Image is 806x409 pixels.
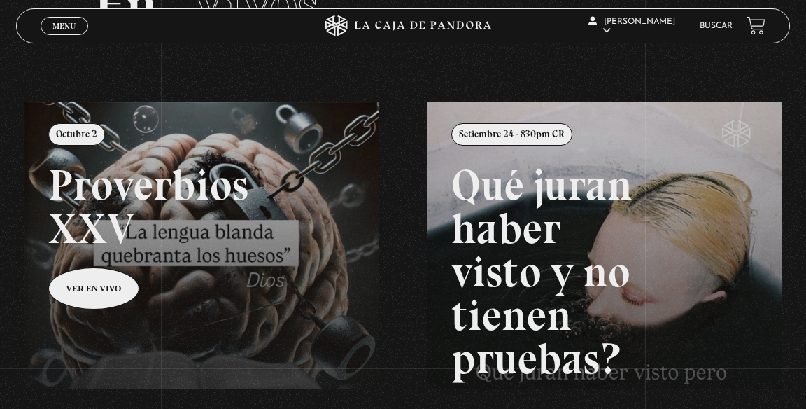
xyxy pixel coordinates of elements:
span: Menu [52,22,76,30]
a: Buscar [700,22,733,30]
span: Cerrar [48,33,80,43]
span: [PERSON_NAME] [588,18,675,35]
a: View your shopping cart [747,16,765,35]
